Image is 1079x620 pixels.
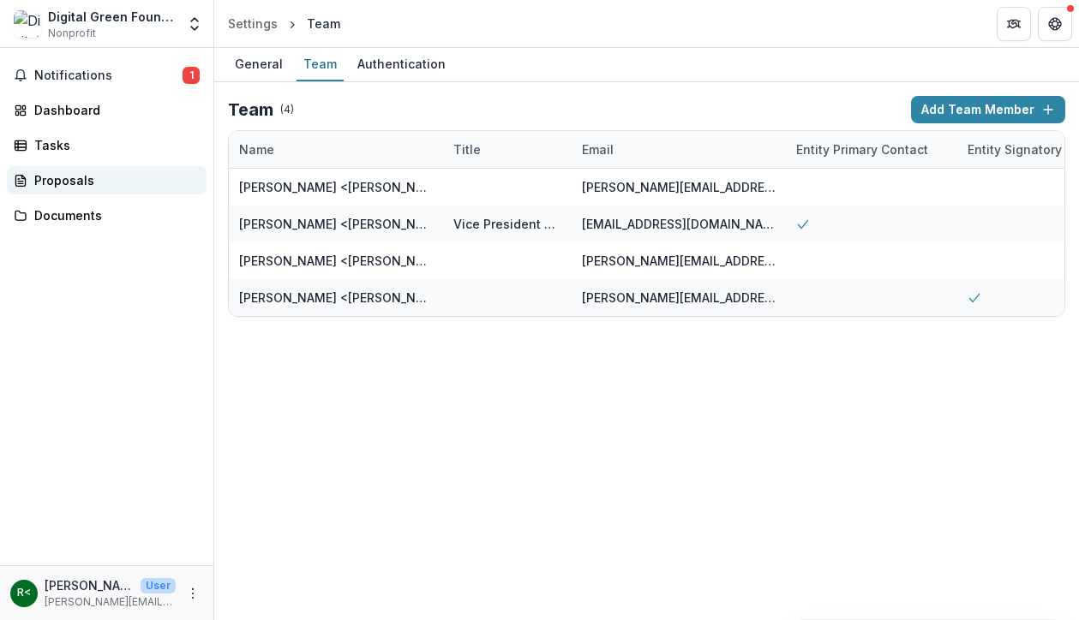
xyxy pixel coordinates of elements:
[7,166,207,194] a: Proposals
[34,171,193,189] div: Proposals
[443,131,572,168] div: Title
[34,101,193,119] div: Dashboard
[786,140,938,158] div: Entity Primary Contact
[34,206,193,224] div: Documents
[229,131,443,168] div: Name
[239,178,433,196] div: [PERSON_NAME] <[PERSON_NAME][EMAIL_ADDRESS][DOMAIN_NAME]>
[911,96,1065,123] button: Add Team Member
[183,67,200,84] span: 1
[453,215,561,233] div: Vice President of Strategy & Partnerships
[997,7,1031,41] button: Partners
[229,140,285,158] div: Name
[221,11,285,36] a: Settings
[957,140,1072,158] div: Entity Signatory
[582,252,776,270] div: [PERSON_NAME][EMAIL_ADDRESS][DOMAIN_NAME]
[582,178,776,196] div: [PERSON_NAME][EMAIL_ADDRESS][DOMAIN_NAME]
[786,131,957,168] div: Entity Primary Contact
[7,131,207,159] a: Tasks
[351,48,453,81] a: Authentication
[582,289,776,307] div: [PERSON_NAME][EMAIL_ADDRESS][DOMAIN_NAME]
[34,136,193,154] div: Tasks
[17,587,31,599] div: Rikin Gandhi <rikin@digitalgreen.org>
[297,48,344,81] a: Team
[45,594,176,610] p: [PERSON_NAME][EMAIL_ADDRESS][DOMAIN_NAME]
[45,576,134,594] p: [PERSON_NAME] <[PERSON_NAME][EMAIL_ADDRESS][DOMAIN_NAME]>
[239,252,433,270] div: [PERSON_NAME] <[PERSON_NAME][EMAIL_ADDRESS][DOMAIN_NAME]> <[PERSON_NAME][EMAIL_ADDRESS][DOMAIN_NA...
[48,26,96,41] span: Nonprofit
[582,215,776,233] div: [EMAIL_ADDRESS][DOMAIN_NAME]
[239,215,433,233] div: [PERSON_NAME] <[PERSON_NAME][EMAIL_ADDRESS][DOMAIN_NAME]> <[EMAIL_ADDRESS][DOMAIN_NAME]>
[239,289,433,307] div: [PERSON_NAME] <[PERSON_NAME][EMAIL_ADDRESS][DOMAIN_NAME]>
[7,62,207,89] button: Notifications1
[34,69,183,83] span: Notifications
[572,140,624,158] div: Email
[297,51,344,76] div: Team
[572,131,786,168] div: Email
[48,8,176,26] div: Digital Green Foundation
[443,140,491,158] div: Title
[183,583,203,604] button: More
[280,102,294,117] p: ( 4 )
[307,15,340,33] div: Team
[1038,7,1072,41] button: Get Help
[221,11,347,36] nav: breadcrumb
[183,7,207,41] button: Open entity switcher
[228,51,290,76] div: General
[7,96,207,124] a: Dashboard
[228,99,273,120] h2: Team
[141,578,176,593] p: User
[14,10,41,38] img: Digital Green Foundation
[228,48,290,81] a: General
[228,15,278,33] div: Settings
[7,201,207,230] a: Documents
[351,51,453,76] div: Authentication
